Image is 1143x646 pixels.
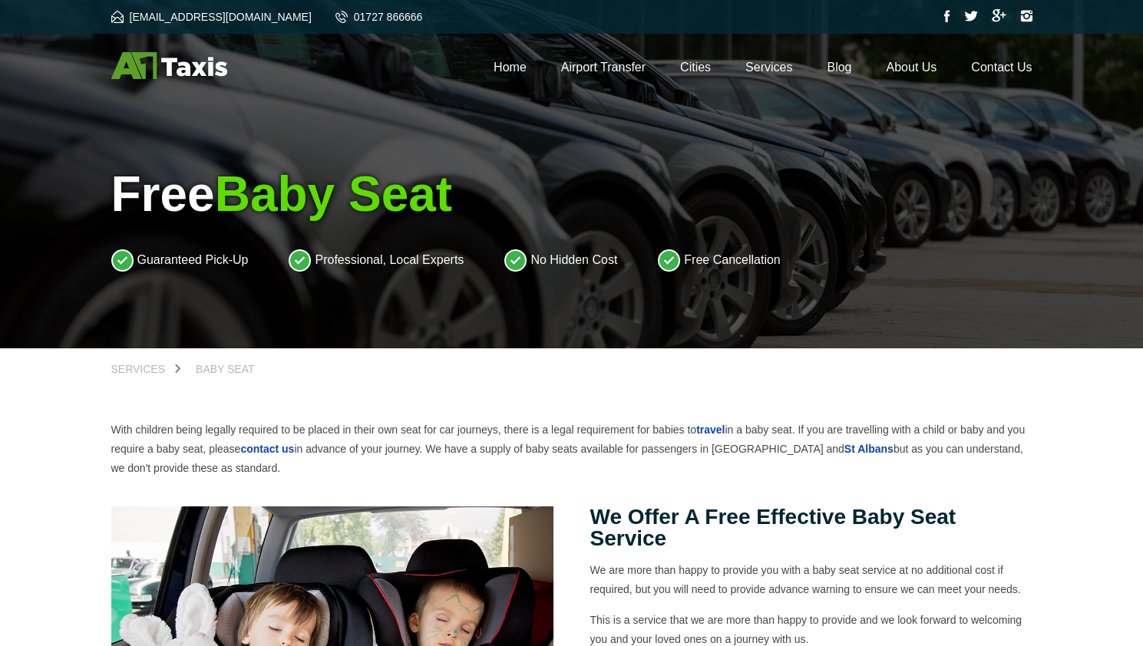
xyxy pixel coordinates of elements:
[696,424,725,436] a: travel
[971,61,1032,74] a: Contact Us
[111,166,1032,222] h1: Free
[944,10,950,22] img: Facebook
[827,61,851,74] a: Blog
[240,443,294,455] a: contact us
[335,11,423,23] a: 01727 866666
[590,561,1032,599] p: We are more than happy to provide you with a baby seat service at no additional cost if required,...
[494,61,527,74] a: Home
[1020,10,1032,22] img: Instagram
[111,11,312,23] a: [EMAIL_ADDRESS][DOMAIN_NAME]
[196,363,255,375] span: Baby Seat
[844,443,894,455] a: St Albans
[964,11,978,21] img: Twitter
[215,166,452,222] span: Baby Seat
[111,249,249,272] li: Guaranteed Pick-Up
[289,249,464,272] li: Professional, Local Experts
[111,420,1032,478] p: With children being legally required to be placed in their own seat for car journeys, there is a ...
[111,52,227,79] img: A1 Taxis St Albans LTD
[180,364,270,374] a: Baby Seat
[658,249,780,272] li: Free Cancellation
[992,9,1006,22] img: Google Plus
[887,61,937,74] a: About Us
[745,61,792,74] a: Services
[561,61,646,74] a: Airport Transfer
[111,364,181,374] a: Services
[504,249,617,272] li: No Hidden Cost
[680,61,711,74] a: Cities
[590,506,1032,549] h2: We offer a free effective baby seat service
[111,363,166,375] span: Services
